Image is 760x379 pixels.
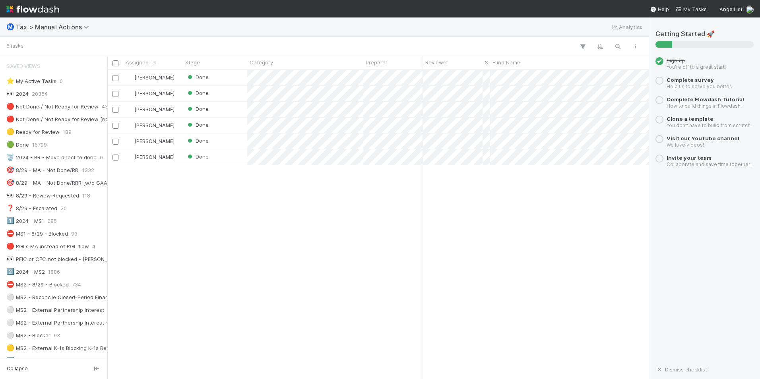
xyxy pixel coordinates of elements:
[6,267,45,277] div: 2024 - MS2
[48,267,60,277] span: 1886
[126,121,174,129] div: [PERSON_NAME]
[6,178,126,188] div: 8/29 - MA - Not Done/RRR [w/o GAAP + K-1]
[16,23,93,31] span: Tax > Manual Actions
[6,179,14,186] span: 🎯
[127,106,133,112] img: avatar_7d33b4c2-6dd7-4bf3-9761-6f087fa0f5c6.png
[112,91,118,97] input: Toggle Row Selected
[60,203,67,213] span: 20
[6,77,14,84] span: ⭐
[667,57,685,64] span: Sign up
[126,58,157,66] span: Assigned To
[127,122,133,128] img: avatar_7d33b4c2-6dd7-4bf3-9761-6f087fa0f5c6.png
[186,153,209,160] span: Done
[6,102,99,112] div: Not Done / Not Ready for Review
[82,191,90,201] span: 118
[667,116,713,122] a: Clone a template
[186,105,209,113] div: Done
[6,23,14,30] span: Ⓜ️
[81,165,94,175] span: 4332
[6,90,14,97] span: 👀
[667,122,752,128] small: You don’t have to build from scratch.
[6,128,14,135] span: 🟡
[6,305,104,315] div: MS2 - External Partnership Interest
[186,73,209,81] div: Done
[6,332,14,338] span: ⚪
[92,242,95,251] span: 4
[47,216,57,226] span: 285
[126,153,174,161] div: [PERSON_NAME]
[112,123,118,129] input: Toggle Row Selected
[6,116,14,122] span: 🔴
[6,141,14,148] span: 🟢
[6,114,126,124] div: Not Done / Not Ready for Review [non-RGL]
[112,107,118,113] input: Toggle Row Selected
[186,90,209,96] span: Done
[134,106,174,112] span: [PERSON_NAME]
[6,280,69,290] div: MS2 - 8/29 - Blocked
[667,155,712,161] a: Invite your team
[6,306,14,313] span: ⚪
[6,192,14,199] span: 👀
[32,140,47,150] span: 15799
[6,292,120,302] div: MS2 - Reconcile Closed-Period Financials
[667,161,752,167] small: Collaborate and save time together!
[54,331,60,340] span: 93
[6,89,29,99] div: 2024
[6,103,14,110] span: 🔴
[112,60,118,66] input: Toggle All Rows Selected
[72,280,81,290] span: 734
[667,142,704,148] small: We love videos!
[719,6,743,12] span: AngelList
[6,243,14,249] span: 🔴
[134,122,174,128] span: [PERSON_NAME]
[186,121,209,129] div: Done
[186,106,209,112] span: Done
[112,75,118,81] input: Toggle Row Selected
[127,138,133,144] img: avatar_7d33b4c2-6dd7-4bf3-9761-6f087fa0f5c6.png
[675,5,707,13] a: My Tasks
[6,205,14,211] span: ❓
[6,356,45,366] div: 2024 - MS3
[186,153,209,160] div: Done
[134,154,174,160] span: [PERSON_NAME]
[126,89,174,97] div: [PERSON_NAME]
[667,135,739,141] a: Visit our YouTube channel
[127,74,133,81] img: avatar_7d33b4c2-6dd7-4bf3-9761-6f087fa0f5c6.png
[492,58,520,66] span: Fund Name
[6,242,89,251] div: RGLs MA instead of RGL flow
[6,230,14,237] span: ⛔
[655,30,754,38] h5: Getting Started 🚀
[134,90,174,97] span: [PERSON_NAME]
[112,155,118,160] input: Toggle Row Selected
[6,268,14,275] span: 2️⃣
[6,217,14,224] span: 1️⃣
[186,89,209,97] div: Done
[126,105,174,113] div: [PERSON_NAME]
[71,229,78,239] span: 93
[186,122,209,128] span: Done
[102,102,114,112] span: 4366
[6,319,14,326] span: ⚪
[667,77,714,83] span: Complete survey
[611,22,642,32] a: Analytics
[126,73,174,81] div: [PERSON_NAME]
[127,154,133,160] img: avatar_7d33b4c2-6dd7-4bf3-9761-6f087fa0f5c6.png
[6,318,138,328] div: MS2 - External Partnership Interest - PY True Up
[667,96,744,102] span: Complete Flowdash Tutorial
[6,281,14,288] span: ⛔
[186,74,209,80] span: Done
[6,153,97,162] div: 2024 - BR - Move direct to done
[667,103,742,109] small: How to build things in Flowdash.
[6,255,14,262] span: 👀
[6,229,68,239] div: MS1 - 8/29 - Blocked
[6,357,14,364] span: 3️⃣
[185,58,200,66] span: Stage
[134,138,174,144] span: [PERSON_NAME]
[6,127,60,137] div: Ready for Review
[7,365,28,372] span: Collapse
[485,58,488,66] span: Status Reminder
[6,154,14,160] span: 🗑️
